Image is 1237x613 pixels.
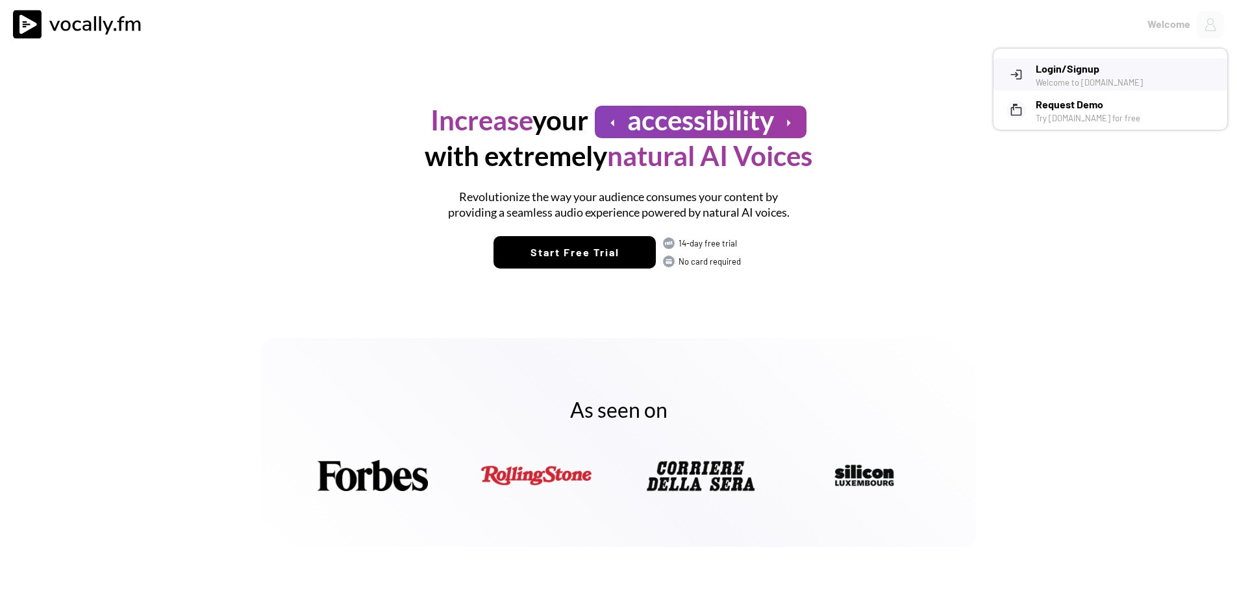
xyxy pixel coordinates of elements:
img: rolling.png [481,453,592,498]
button: Start Free Trial [494,236,656,269]
h1: your [431,102,588,138]
img: FREE.svg [662,237,675,250]
h3: Request Demo [1036,97,1218,112]
div: Try [DOMAIN_NAME] for free [1036,112,1218,124]
img: silicon_logo_MINIMUMsize_web.png [809,453,919,498]
img: Forbes.png [318,453,428,498]
font: Increase [431,104,532,136]
font: natural AI Voices [607,139,812,172]
img: vocally%20logo.svg [13,10,149,39]
button: markunread_mailbox [1010,104,1023,117]
h1: accessibility [627,102,774,138]
button: arrow_right [781,115,797,131]
img: Corriere-della-Sera-LOGO-FAT-2.webp [645,453,756,498]
h3: Login/Signup [1036,61,1218,77]
img: Profile%20Placeholder.png [1197,11,1224,38]
div: 14-day free trial [679,237,743,249]
button: arrow_left [605,115,621,131]
img: CARD.svg [662,255,675,268]
h1: with extremely [425,138,812,174]
div: No card required [679,256,743,267]
button: login [1010,68,1023,81]
div: Welcome to [DOMAIN_NAME] [1036,77,1218,88]
h2: As seen on [304,396,934,424]
h1: Revolutionize the way your audience consumes your content by providing a seamless audio experienc... [440,189,797,220]
div: Welcome [1147,16,1190,32]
